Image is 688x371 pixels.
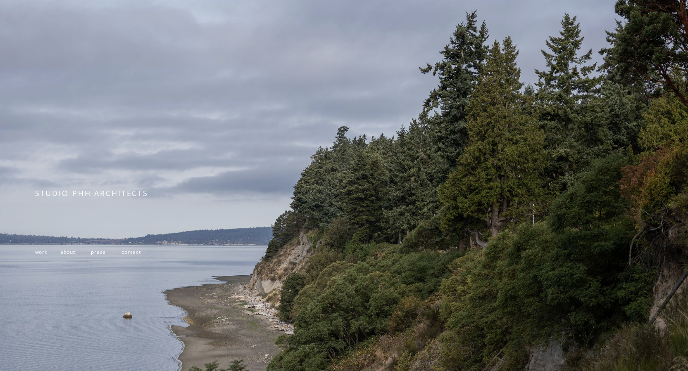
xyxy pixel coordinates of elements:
a: contact [121,248,141,255]
a: about [60,248,75,255]
span: STUDIO PHH ARCHITECTS [35,188,148,198]
a: press [91,248,105,255]
a: work [35,248,48,255]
